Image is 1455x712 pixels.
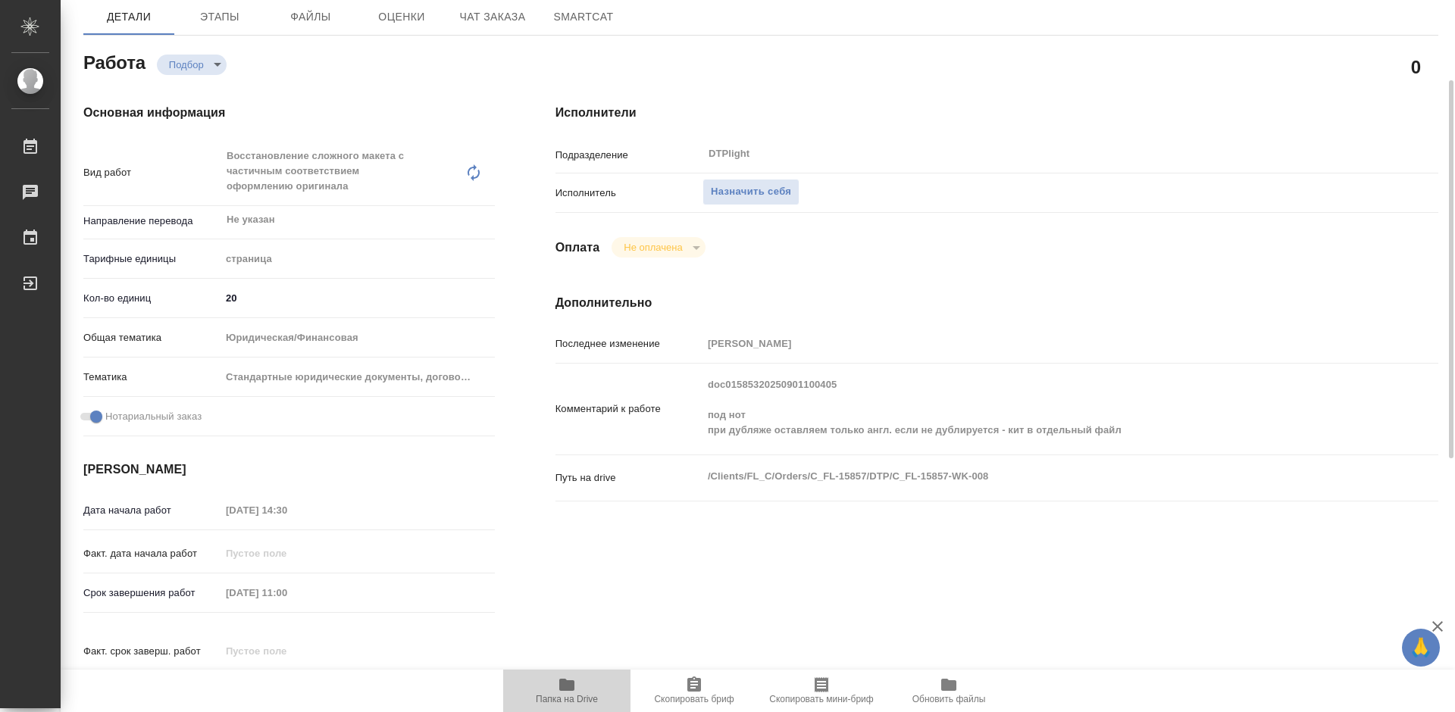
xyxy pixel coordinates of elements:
span: SmartCat [547,8,620,27]
button: 🙏 [1402,629,1440,667]
p: Исполнитель [555,186,702,201]
div: Стандартные юридические документы, договоры, уставы [221,364,495,390]
input: Пустое поле [221,499,353,521]
span: Скопировать бриф [654,694,734,704]
p: Комментарий к работе [555,401,702,417]
span: Файлы [274,8,347,27]
span: Нотариальный заказ [105,409,202,424]
span: Обновить файлы [912,694,986,704]
p: Факт. дата начала работ [83,546,221,561]
input: ✎ Введи что-нибудь [221,287,495,309]
button: Не оплачена [619,241,687,254]
p: Тарифные единицы [83,251,221,267]
input: Пустое поле [221,542,353,564]
h4: Дополнительно [555,294,1438,312]
p: Общая тематика [83,330,221,345]
p: Вид работ [83,165,221,180]
p: Срок завершения работ [83,586,221,601]
button: Скопировать мини-бриф [758,670,885,712]
span: Чат заказа [456,8,529,27]
button: Подбор [164,58,208,71]
p: Последнее изменение [555,336,702,351]
button: Назначить себя [702,179,799,205]
p: Дата начала работ [83,503,221,518]
p: Факт. срок заверш. работ [83,644,221,659]
h2: 0 [1411,54,1421,80]
button: Папка на Drive [503,670,630,712]
span: Назначить себя [711,183,791,201]
div: Подбор [157,55,227,75]
h4: Основная информация [83,104,495,122]
span: Детали [92,8,165,27]
h2: Работа [83,48,145,75]
p: Направление перевода [83,214,221,229]
input: Пустое поле [702,333,1365,354]
span: Этапы [183,8,256,27]
div: страница [221,246,495,272]
p: Кол-во единиц [83,291,221,306]
p: Путь на drive [555,470,702,486]
h4: Исполнители [555,104,1438,122]
span: Оценки [365,8,438,27]
div: Подбор [612,237,705,258]
span: 🙏 [1408,632,1434,664]
button: Обновить файлы [885,670,1012,712]
span: Скопировать мини-бриф [769,694,873,704]
p: Тематика [83,370,221,385]
button: Скопировать бриф [630,670,758,712]
h4: Оплата [555,239,600,257]
input: Пустое поле [221,582,353,604]
p: Подразделение [555,148,702,163]
input: Пустое поле [221,640,353,662]
span: Папка на Drive [536,694,598,704]
textarea: doc01585320250901100405 под нот при дубляже оставляем только англ. если не дублируется - кит в от... [702,372,1365,443]
textarea: /Clients/FL_C/Orders/C_FL-15857/DTP/C_FL-15857-WK-008 [702,464,1365,489]
div: Юридическая/Финансовая [221,325,495,351]
h4: [PERSON_NAME] [83,461,495,479]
